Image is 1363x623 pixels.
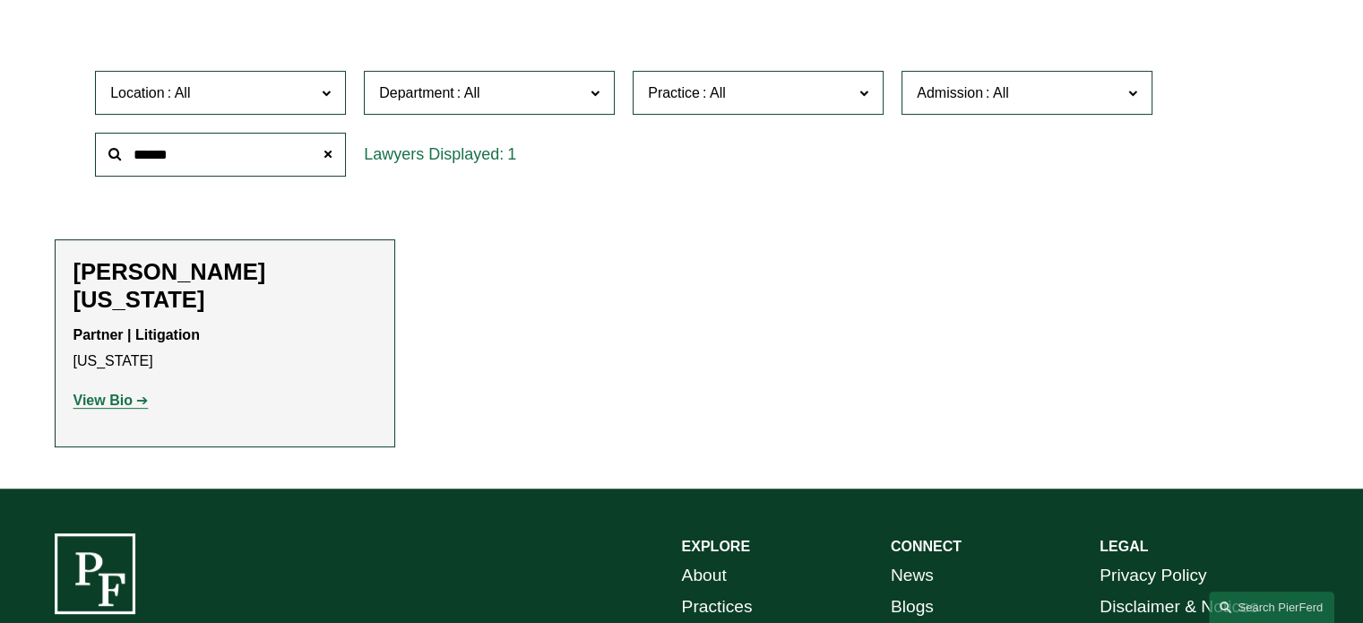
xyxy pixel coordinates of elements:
strong: EXPLORE [682,539,750,554]
strong: Partner | Litigation [73,327,200,342]
a: News [891,560,934,592]
a: Disclaimer & Notices [1100,592,1258,623]
span: Admission [917,85,983,100]
h2: [PERSON_NAME][US_STATE] [73,258,376,314]
a: Practices [682,592,753,623]
strong: View Bio [73,393,133,408]
span: Location [110,85,165,100]
a: Privacy Policy [1100,560,1206,592]
span: Department [379,85,454,100]
span: 1 [507,145,516,163]
a: Blogs [891,592,934,623]
strong: LEGAL [1100,539,1148,554]
a: Search this site [1209,592,1334,623]
p: [US_STATE] [73,323,376,375]
a: View Bio [73,393,149,408]
a: About [682,560,727,592]
strong: CONNECT [891,539,962,554]
span: Practice [648,85,700,100]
